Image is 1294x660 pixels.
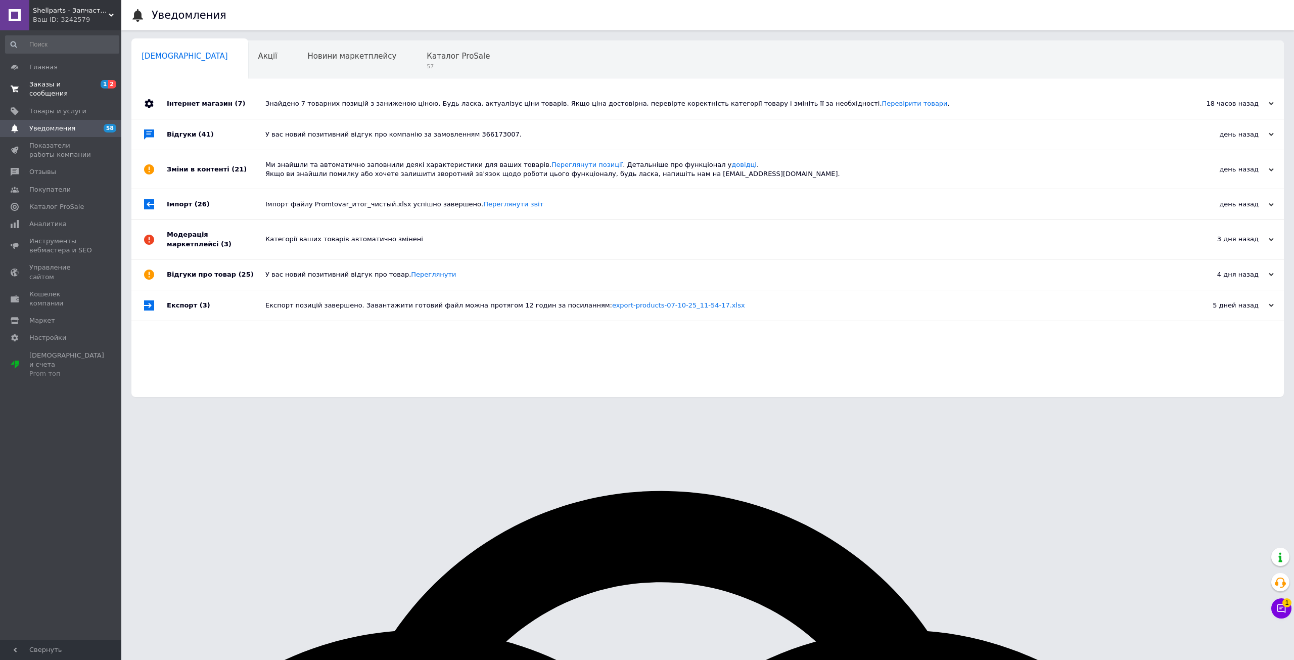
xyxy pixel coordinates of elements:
[167,259,265,290] div: Відгуки про товар
[167,189,265,219] div: Імпорт
[33,6,109,15] span: Shellparts - Запчасти для вашего автомобиля
[882,100,948,107] a: Перевірити товари
[167,220,265,258] div: Модерація маркетплейсі
[152,9,226,21] h1: Уведомления
[29,202,84,211] span: Каталог ProSale
[167,119,265,150] div: Відгуки
[258,52,278,61] span: Акції
[1282,598,1291,607] span: 1
[29,219,67,229] span: Аналитика
[232,165,247,173] span: (21)
[1173,270,1274,279] div: 4 дня назад
[1173,165,1274,174] div: день назад
[29,167,56,177] span: Отзывы
[29,185,71,194] span: Покупатели
[265,130,1173,139] div: У вас новий позитивний відгук про компанію за замовленням 366173007.
[199,130,214,138] span: (41)
[235,100,245,107] span: (7)
[200,301,210,309] span: (3)
[5,35,119,54] input: Поиск
[142,52,228,61] span: [DEMOGRAPHIC_DATA]
[29,263,94,281] span: Управление сайтом
[29,237,94,255] span: Инструменты вебмастера и SEO
[265,99,1173,108] div: Знайдено 7 товарних позицій з заниженою ціною. Будь ласка, актуалізує ціни товарів. Якщо ціна дос...
[29,107,86,116] span: Товары и услуги
[483,200,543,208] a: Переглянути звіт
[29,124,75,133] span: Уведомления
[427,52,490,61] span: Каталог ProSale
[29,333,66,342] span: Настройки
[1173,301,1274,310] div: 5 дней назад
[29,290,94,308] span: Кошелек компании
[29,351,104,379] span: [DEMOGRAPHIC_DATA] и счета
[1173,130,1274,139] div: день назад
[29,369,104,378] div: Prom топ
[265,270,1173,279] div: У вас новий позитивний відгук про товар.
[29,141,94,159] span: Показатели работы компании
[29,80,94,98] span: Заказы и сообщения
[1173,235,1274,244] div: 3 дня назад
[265,235,1173,244] div: Категорії ваших товарів автоматично змінені
[427,63,490,70] span: 57
[551,161,623,168] a: Переглянути позиції
[33,15,121,24] div: Ваш ID: 3242579
[167,290,265,321] div: Експорт
[307,52,396,61] span: Новини маркетплейсу
[1271,598,1291,619] button: Чат с покупателем1
[265,160,1173,179] div: Ми знайшли та автоматично заповнили деякі характеристики для ваших товарів. . Детальніше про функ...
[167,150,265,189] div: Зміни в контенті
[265,200,1173,209] div: Імпорт файлу Promtovar_итог_чистый.xlsx успішно завершено.
[612,301,745,309] a: export-products-07-10-25_11-54-17.xlsx
[104,124,116,133] span: 58
[29,316,55,325] span: Маркет
[1173,200,1274,209] div: день назад
[731,161,757,168] a: довідці
[108,80,116,89] span: 2
[239,271,254,278] span: (25)
[195,200,210,208] span: (26)
[101,80,109,89] span: 1
[29,63,58,72] span: Главная
[221,240,232,248] span: (3)
[265,301,1173,310] div: Експорт позицій завершено. Завантажити готовий файл можна протягом 12 годин за посиланням:
[167,89,265,119] div: Інтернет магазин
[1173,99,1274,108] div: 18 часов назад
[411,271,456,278] a: Переглянути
